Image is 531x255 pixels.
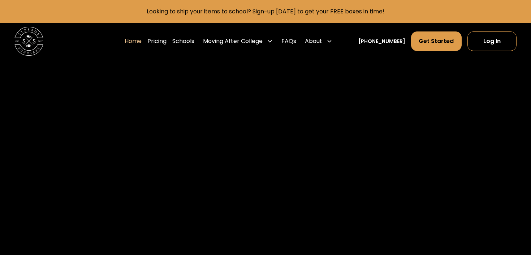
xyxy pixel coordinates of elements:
[172,31,194,51] a: Schools
[411,31,461,51] a: Get Started
[203,37,263,46] div: Moving After College
[14,27,43,56] img: Storage Scholars main logo
[281,31,296,51] a: FAQs
[305,37,322,46] div: About
[467,31,517,51] a: Log In
[358,38,405,45] a: [PHONE_NUMBER]
[147,31,167,51] a: Pricing
[147,7,384,16] a: Looking to ship your items to school? Sign-up [DATE] to get your FREE boxes in time!
[125,31,142,51] a: Home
